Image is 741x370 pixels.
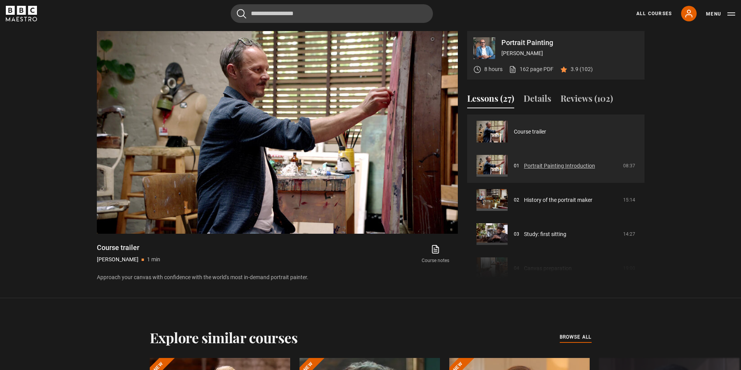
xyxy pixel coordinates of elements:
h2: Explore similar courses [150,329,298,346]
button: Toggle navigation [706,10,735,18]
p: 1 min [147,255,160,264]
a: All Courses [636,10,672,17]
input: Search [231,4,433,23]
svg: BBC Maestro [6,6,37,21]
button: Reviews (102) [561,92,613,108]
button: Submit the search query [237,9,246,19]
p: 8 hours [484,65,503,73]
p: Approach your canvas with confidence with the world's most in-demand portrait painter. [97,273,458,281]
p: [PERSON_NAME] [501,49,638,57]
a: 162 page PDF [509,65,554,73]
button: Lessons (27) [467,92,514,108]
a: Portrait Painting Introduction [524,162,595,170]
a: Course notes [413,243,457,266]
a: Course trailer [514,128,546,136]
a: History of the portrait maker [524,196,592,204]
h1: Course trailer [97,243,160,252]
button: Details [524,92,551,108]
a: browse all [560,333,592,342]
span: browse all [560,333,592,341]
video-js: Video Player [97,31,458,234]
a: Study: first sitting [524,230,566,238]
p: 3.9 (102) [571,65,593,73]
p: Portrait Painting [501,39,638,46]
p: [PERSON_NAME] [97,255,138,264]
